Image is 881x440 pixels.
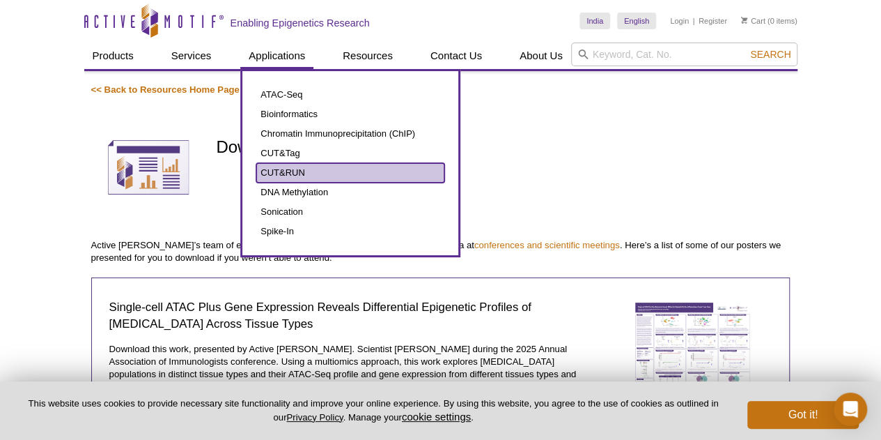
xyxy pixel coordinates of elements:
a: Contact Us [422,43,490,69]
a: Sonication [256,202,444,222]
li: | [693,13,695,29]
img: Scientific Posters [91,110,206,225]
h2: Single-cell ATAC Plus Gene Expression Reveals Differential Epigenetic Profiles of [MEDICAL_DATA] ... [109,299,597,333]
a: Chromatin Immunoprecipitation (ChIP) [256,124,444,144]
a: ATAC-Seq [256,85,444,105]
a: Cart [741,16,765,26]
a: CUT&RUN [256,163,444,183]
p: Active [PERSON_NAME]’s team of expert scientists travel around the world presenting data at . Her... [91,239,790,264]
p: This website uses cookies to provide necessary site functionality and improve your online experie... [22,397,724,424]
li: (0 items) [741,13,797,29]
a: Products [84,43,142,69]
a: English [617,13,656,29]
a: Applications [240,43,313,69]
button: Got it! [747,401,859,429]
span: Search [750,49,790,60]
h2: Enabling Epigenetics Research [231,17,370,29]
a: CUT&Tag [256,144,444,163]
input: Keyword, Cat. No. [571,43,797,66]
a: << Back to Resources Home Page [91,84,240,95]
a: Spike-In [256,222,444,241]
a: Privacy Policy [286,412,343,423]
a: DNA Methylation [256,183,444,202]
a: conferences and scientific meetings [474,240,620,250]
div: Open Intercom Messenger [834,393,867,426]
a: Login [670,16,689,26]
img: Single-cell ATAC Plus Gene Expression Reveals Differential Epigenetic Profiles of Macrophages Acr... [623,292,762,405]
img: Your Cart [741,17,747,24]
h1: Download Our Scientific Posters [216,138,790,158]
button: cookie settings [402,411,471,423]
a: Register [699,16,727,26]
a: About Us [511,43,571,69]
button: Search [746,48,795,61]
a: Bioinformatics [256,105,444,124]
a: India [579,13,610,29]
a: Resources [334,43,401,69]
p: Download this work, presented by Active [PERSON_NAME]. Scientist [PERSON_NAME] during the 2025 An... [109,343,597,393]
a: Services [163,43,220,69]
a: Single-cell ATAC Plus Gene Expression Reveals Differential Epigenetic Profiles of Macrophages Acr... [623,292,762,409]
